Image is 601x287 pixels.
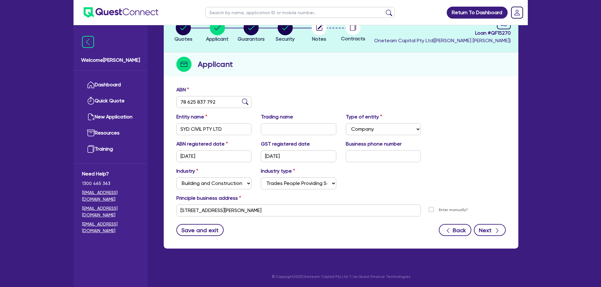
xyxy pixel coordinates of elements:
[81,56,140,64] span: Welcome [PERSON_NAME]
[176,113,207,121] label: Entity name
[346,113,382,121] label: Type of entity
[176,224,224,236] button: Save and exit
[439,224,471,236] button: Back
[82,36,94,48] img: icon-menu-close
[206,36,228,42] span: Applicant
[82,93,139,109] a: Quick Quote
[82,125,139,141] a: Resources
[82,205,139,218] a: [EMAIL_ADDRESS][DOMAIN_NAME]
[82,180,139,187] span: 1300 465 363
[82,221,139,234] a: [EMAIL_ADDRESS][DOMAIN_NAME]
[261,113,293,121] label: Trading name
[176,150,252,162] input: DD / MM / YYYY
[176,167,198,175] label: Industry
[176,194,241,202] label: Principle business address
[374,29,511,37] span: Loan # QF15270
[474,224,506,236] button: Next
[159,274,523,279] p: © Copyright 2025 Oneteam Capital Pty Ltd T/as Quest Finance Technologies
[174,36,192,42] span: Quotes
[261,167,295,175] label: Industry type
[447,7,508,19] a: Return To Dashboard
[82,170,139,178] span: Need Help?
[82,77,139,93] a: Dashboard
[374,37,511,43] span: Oneteam Capital Pty Ltd ( [PERSON_NAME] [PERSON_NAME] )
[205,7,395,18] input: Search by name, application ID or mobile number...
[174,20,193,43] button: Quotes
[84,7,158,18] img: quest-connect-logo-blue
[346,140,402,148] label: Business phone number
[276,36,295,42] span: Security
[261,150,336,162] input: DD / MM / YYYY
[82,109,139,125] a: New Application
[275,20,295,43] button: Security
[312,36,326,42] span: Notes
[176,140,228,148] label: ABN registered date
[87,129,95,137] img: resources
[176,86,189,94] label: ABN
[311,20,327,43] button: Notes
[261,140,310,148] label: GST registered date
[238,36,265,42] span: Guarantors
[87,145,95,153] img: training
[242,99,248,105] img: abn-lookup icon
[87,113,95,121] img: new-application
[439,207,468,213] label: Enter manually?
[341,36,365,42] span: Contracts
[82,141,139,157] a: Training
[206,20,229,43] button: Applicant
[176,57,191,72] img: step-icon
[237,20,265,43] button: Guarantors
[82,189,139,203] a: [EMAIL_ADDRESS][DOMAIN_NAME]
[509,4,525,21] a: Dropdown toggle
[87,97,95,105] img: quick-quote
[198,59,233,70] h2: Applicant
